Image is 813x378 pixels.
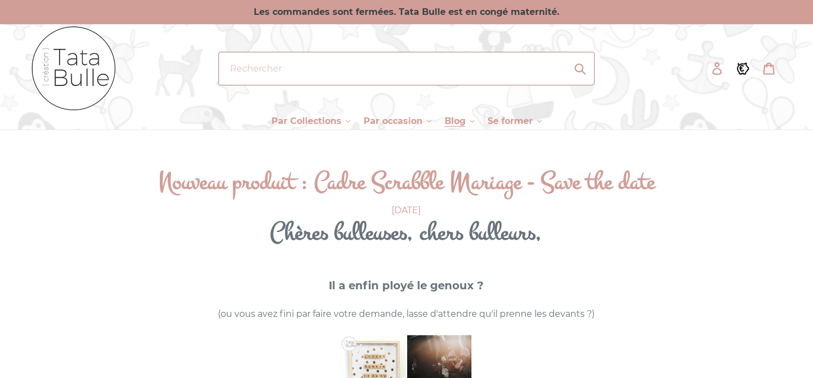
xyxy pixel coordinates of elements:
button: Blog [439,113,480,129]
span: Blog [445,116,466,127]
button: Par occasion [358,113,437,129]
h1: Nouveau produit : Cadre Scrabble Mariage - Save the date [157,166,655,198]
span: Par occasion [363,116,422,127]
span: Se former [488,116,533,127]
button: Par Collections [266,113,356,129]
input: Rechercher [218,52,595,85]
h3: Il a enfin ployé le genoux ? [157,279,655,293]
tspan: € [739,63,744,73]
button: Se former [482,113,547,129]
a: € [731,55,757,82]
span: Par Collections [271,116,341,127]
time: [DATE] [392,205,421,215]
img: Tata Bulle [30,24,119,113]
h2: Chères bulleuses, chers bulleurs, [157,217,655,249]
